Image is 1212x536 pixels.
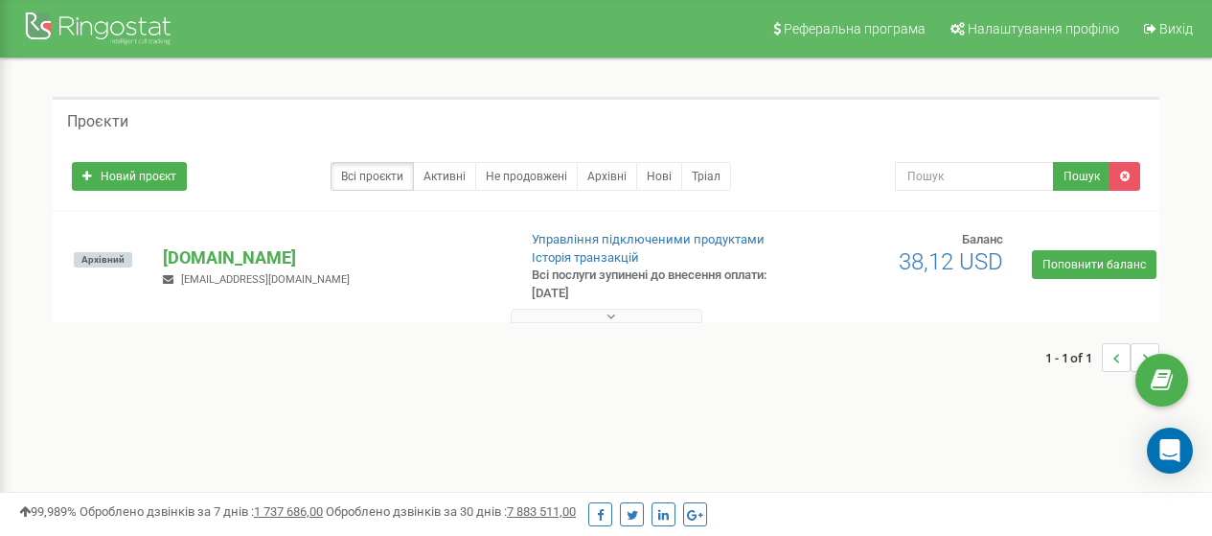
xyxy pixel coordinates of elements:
button: Пошук [1053,162,1110,191]
a: Не продовжені [475,162,578,191]
span: Налаштування профілю [968,21,1119,36]
span: Баланс [962,232,1003,246]
u: 7 883 511,00 [507,504,576,519]
p: [DOMAIN_NAME] [163,245,500,270]
span: Оброблено дзвінків за 30 днів : [326,504,576,519]
a: Нові [636,162,682,191]
nav: ... [1045,324,1159,391]
u: 1 737 686,00 [254,504,323,519]
a: Тріал [681,162,731,191]
a: Новий проєкт [72,162,187,191]
div: Open Intercom Messenger [1147,428,1193,474]
a: Активні [413,162,476,191]
span: Архівний [74,252,132,268]
a: Управління підключеними продуктами [532,232,765,246]
h5: Проєкти [67,113,128,130]
span: Вихід [1159,21,1193,36]
span: 38,12 USD [899,248,1003,275]
span: 99,989% [19,504,77,519]
a: Всі проєкти [331,162,414,191]
span: 1 - 1 of 1 [1045,343,1102,372]
p: Всі послуги зупинені до внесення оплати: [DATE] [532,267,777,302]
span: Реферальна програма [784,21,926,36]
span: [EMAIL_ADDRESS][DOMAIN_NAME] [181,273,350,286]
a: Поповнити баланс [1032,250,1156,279]
input: Пошук [895,162,1054,191]
span: Оброблено дзвінків за 7 днів : [80,504,323,519]
a: Архівні [577,162,637,191]
a: Історія транзакцій [532,250,639,265]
